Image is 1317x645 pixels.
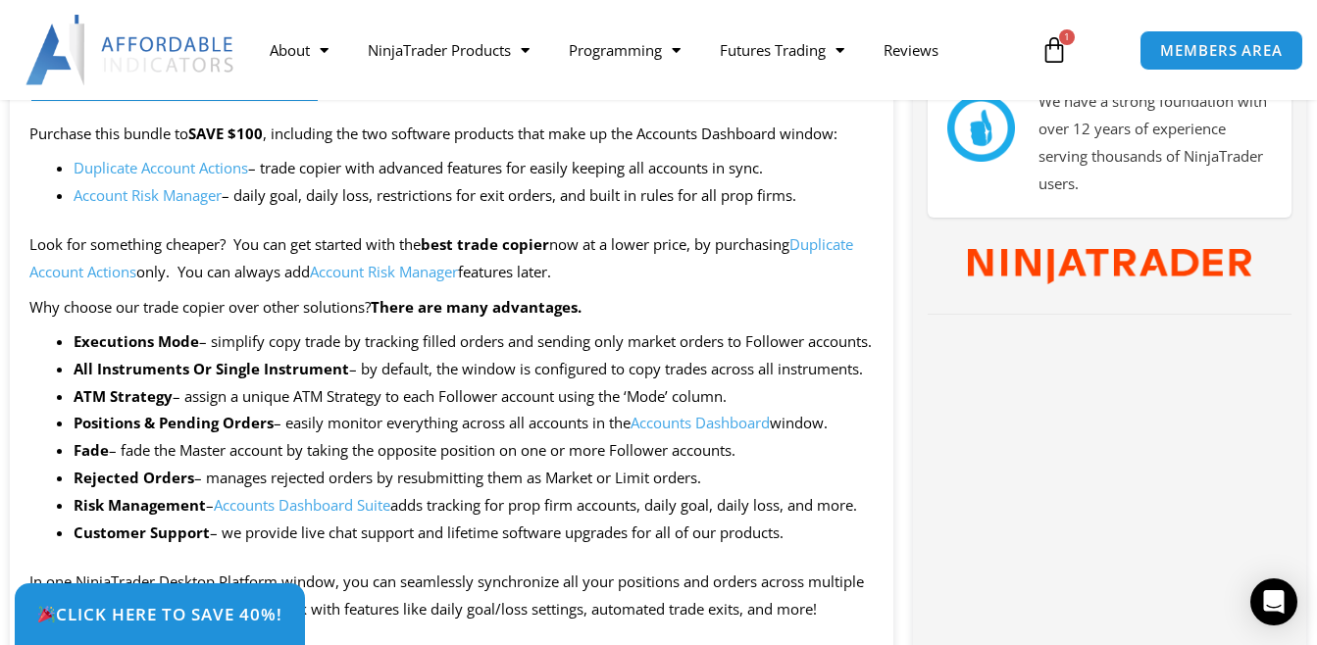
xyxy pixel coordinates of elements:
[74,155,874,182] li: – trade copier with advanced features for easily keeping all accounts in sync.
[250,27,1028,73] nav: Menu
[74,437,874,465] li: – fade the Master account by taking the opposite position on one or more Follower accounts.
[29,121,874,148] p: Purchase this bundle to , including the two software products that make up the Accounts Dashboard...
[348,27,549,73] a: NinjaTrader Products
[37,606,282,622] span: Click Here to save 40%!
[74,383,874,411] li: – assign a unique ATM Strategy to each Follower account using the ‘Mode’ column.
[74,465,874,492] li: – manages rejected orders by resubmitting them as Market or Limit orders.
[74,440,109,460] strong: Fade
[74,182,874,210] li: – daily goal, daily loss, restrictions for exit orders, and built in rules for all prop firms.
[74,413,274,432] strong: Positions & Pending Orders
[74,328,874,356] li: – simplify copy trade by tracking filled orders and sending only market orders to Follower accounts.
[549,27,700,73] a: Programming
[74,468,194,487] b: Rejected Orders
[74,359,349,378] strong: All Instruments Or Single Instrument
[25,15,236,85] img: LogoAI | Affordable Indicators – NinjaTrader
[74,356,874,383] li: – by default, the window is configured to copy trades across all instruments.
[74,410,874,437] li: – easily monitor everything across all accounts in the window.
[631,413,770,432] a: Accounts Dashboard
[947,94,1015,162] img: mark thumbs good 43913 | Affordable Indicators – NinjaTrader
[15,583,305,645] a: 🎉Click Here to save 40%!
[38,606,55,622] img: 🎉
[1140,30,1303,71] a: MEMBERS AREA
[74,386,173,406] b: ATM Strategy
[74,520,874,547] li: – we provide live chat support and lifetime software upgrades for all of our products.
[864,27,958,73] a: Reviews
[74,331,199,351] strong: Executions Mode
[1059,29,1075,45] span: 1
[1011,22,1097,78] a: 1
[188,124,263,143] strong: SAVE $100
[371,297,582,317] strong: There are many advantages.
[214,495,390,515] a: Accounts Dashboard Suite
[74,158,248,177] a: Duplicate Account Actions
[29,569,874,623] p: In one NinjaTrader Desktop Platform window, you can seamlessly synchronize all your positions and...
[74,492,874,520] li: – adds tracking for prop firm accounts, daily goal, daily loss, and more.
[29,231,874,286] p: Look for something cheaper? You can get started with the now at a lower price, by purchasing only...
[74,522,210,542] strong: Customer Support
[421,234,549,254] strong: best trade copier
[1250,578,1297,625] div: Open Intercom Messenger
[1160,43,1283,58] span: MEMBERS AREA
[968,249,1252,285] img: NinjaTrader Wordmark color RGB | Affordable Indicators – NinjaTrader
[310,262,458,281] a: Account Risk Manager
[29,294,874,322] p: Why choose our trade copier over other solutions?
[74,185,222,205] a: Account Risk Manager
[700,27,864,73] a: Futures Trading
[1038,88,1272,197] p: We have a strong foundation with over 12 years of experience serving thousands of NinjaTrader users.
[250,27,348,73] a: About
[74,495,206,515] b: Risk Management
